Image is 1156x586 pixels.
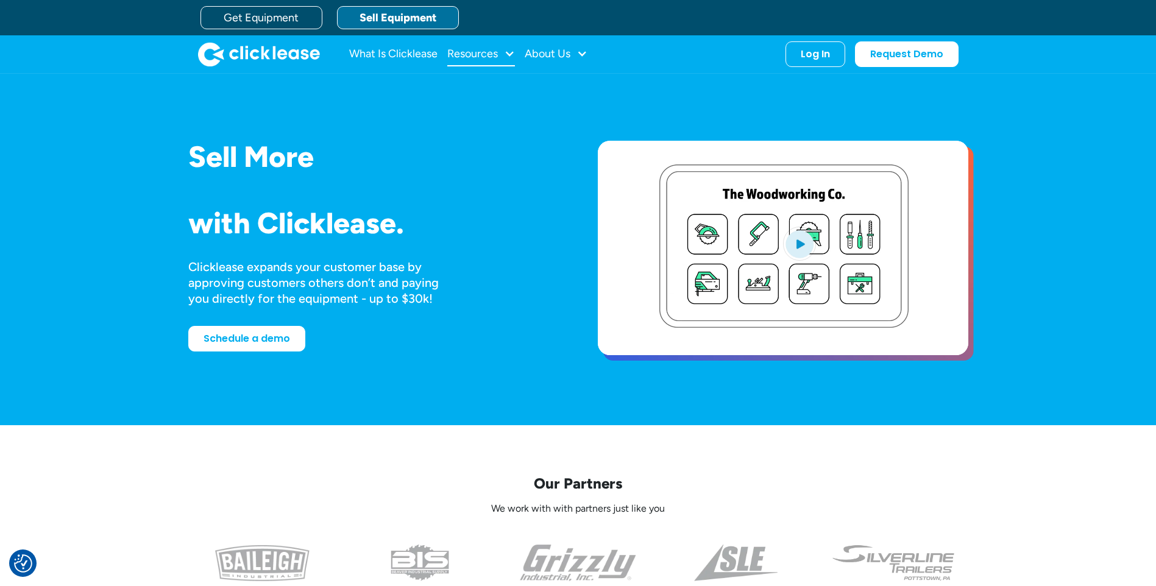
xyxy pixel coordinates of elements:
img: Clicklease logo [198,42,320,66]
img: a black and white photo of the side of a triangle [694,545,778,581]
img: the logo for beaver industrial supply [391,545,449,581]
p: Our Partners [188,474,968,493]
a: open lightbox [598,141,968,355]
div: Log In [801,48,830,60]
img: undefined [831,545,956,581]
img: the grizzly industrial inc logo [520,545,636,581]
h1: Sell More [188,141,559,173]
a: Schedule a demo [188,326,305,351]
p: We work with with partners just like you [188,503,968,515]
div: About Us [525,42,587,66]
img: Revisit consent button [14,554,32,573]
div: Resources [447,42,515,66]
a: Sell Equipment [337,6,459,29]
a: Get Equipment [200,6,322,29]
h1: with Clicklease. [188,207,559,239]
a: What Is Clicklease [349,42,438,66]
img: Blue play button logo on a light blue circular background [783,227,816,261]
img: baileigh logo [215,545,310,581]
div: Clicklease expands your customer base by approving customers others don’t and paying you directly... [188,259,461,306]
a: home [198,42,320,66]
a: Request Demo [855,41,959,67]
button: Consent Preferences [14,554,32,573]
